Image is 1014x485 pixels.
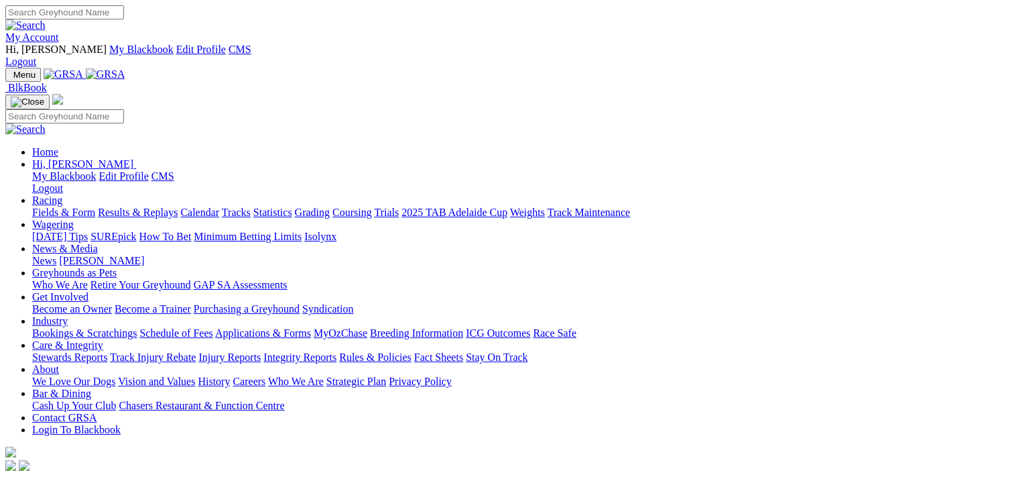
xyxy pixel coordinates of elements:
[194,279,288,290] a: GAP SA Assessments
[339,352,411,363] a: Rules & Policies
[8,82,47,93] span: BlkBook
[110,352,196,363] a: Track Injury Rebate
[32,146,58,158] a: Home
[32,207,1009,219] div: Racing
[32,182,63,194] a: Logout
[5,32,59,43] a: My Account
[32,255,56,266] a: News
[32,158,133,170] span: Hi, [PERSON_NAME]
[5,109,124,123] input: Search
[370,327,463,339] a: Breeding Information
[233,376,265,387] a: Careers
[32,327,1009,339] div: Industry
[32,291,88,303] a: Get Involved
[295,207,330,218] a: Grading
[5,123,46,136] img: Search
[32,158,136,170] a: Hi, [PERSON_NAME]
[32,303,112,315] a: Become an Owner
[86,68,125,80] img: GRSA
[176,44,226,55] a: Edit Profile
[119,400,284,411] a: Chasers Restaurant & Function Centre
[139,231,192,242] a: How To Bet
[374,207,399,218] a: Trials
[32,195,62,206] a: Racing
[5,82,47,93] a: BlkBook
[5,19,46,32] img: Search
[215,327,311,339] a: Applications & Forms
[198,352,261,363] a: Injury Reports
[389,376,452,387] a: Privacy Policy
[32,207,95,218] a: Fields & Form
[139,327,212,339] a: Schedule of Fees
[13,70,36,80] span: Menu
[32,412,97,423] a: Contact GRSA
[5,44,1009,68] div: My Account
[32,279,1009,291] div: Greyhounds as Pets
[115,303,191,315] a: Become a Trainer
[32,279,88,290] a: Who We Are
[52,94,63,105] img: logo-grsa-white.png
[222,207,251,218] a: Tracks
[32,170,1009,195] div: Hi, [PERSON_NAME]
[151,170,174,182] a: CMS
[32,243,98,254] a: News & Media
[32,400,1009,412] div: Bar & Dining
[59,255,144,266] a: [PERSON_NAME]
[32,352,1009,364] div: Care & Integrity
[5,5,124,19] input: Search
[32,364,59,375] a: About
[11,97,44,107] img: Close
[466,327,530,339] a: ICG Outcomes
[401,207,507,218] a: 2025 TAB Adelaide Cup
[98,207,178,218] a: Results & Replays
[194,231,302,242] a: Minimum Betting Limits
[5,68,41,82] button: Toggle navigation
[268,376,324,387] a: Who We Are
[466,352,527,363] a: Stay On Track
[32,315,68,327] a: Industry
[32,352,107,363] a: Stewards Reports
[32,231,1009,243] div: Wagering
[109,44,174,55] a: My Blackbook
[304,231,336,242] a: Isolynx
[32,339,103,351] a: Care & Integrity
[32,231,88,242] a: [DATE] Tips
[5,447,16,457] img: logo-grsa-white.png
[19,460,29,471] img: twitter.svg
[118,376,195,387] a: Vision and Values
[90,279,191,290] a: Retire Your Greyhound
[32,424,121,435] a: Login To Blackbook
[414,352,463,363] a: Fact Sheets
[32,303,1009,315] div: Get Involved
[32,327,137,339] a: Bookings & Scratchings
[5,460,16,471] img: facebook.svg
[510,207,545,218] a: Weights
[253,207,292,218] a: Statistics
[99,170,149,182] a: Edit Profile
[302,303,353,315] a: Syndication
[314,327,367,339] a: MyOzChase
[32,400,116,411] a: Cash Up Your Club
[533,327,576,339] a: Race Safe
[44,68,83,80] img: GRSA
[229,44,251,55] a: CMS
[180,207,219,218] a: Calendar
[198,376,230,387] a: History
[90,231,136,242] a: SUREpick
[194,303,300,315] a: Purchasing a Greyhound
[32,388,91,399] a: Bar & Dining
[5,95,50,109] button: Toggle navigation
[32,376,115,387] a: We Love Our Dogs
[32,255,1009,267] div: News & Media
[263,352,336,363] a: Integrity Reports
[5,56,36,67] a: Logout
[326,376,386,387] a: Strategic Plan
[32,267,117,278] a: Greyhounds as Pets
[548,207,630,218] a: Track Maintenance
[32,170,97,182] a: My Blackbook
[332,207,372,218] a: Coursing
[5,44,107,55] span: Hi, [PERSON_NAME]
[32,376,1009,388] div: About
[32,219,74,230] a: Wagering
